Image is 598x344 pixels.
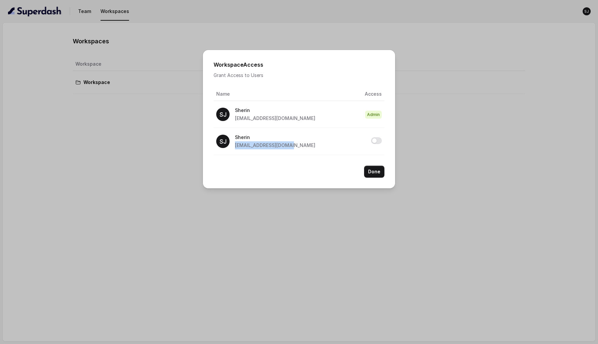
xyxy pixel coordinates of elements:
[364,166,384,178] button: Done
[235,133,315,141] p: Sherin
[235,115,315,121] span: [EMAIL_ADDRESS][DOMAIN_NAME]
[214,87,321,101] th: Name
[214,61,384,69] h2: Workspace Access
[235,106,315,114] p: Sherin
[220,111,227,118] text: SJ
[371,137,382,144] button: Allow access to Workspace
[321,87,384,101] th: Access
[220,138,227,145] text: SJ
[235,142,315,148] span: [EMAIL_ADDRESS][DOMAIN_NAME]
[365,111,382,119] span: Admin
[214,71,384,79] p: Grant Access to Users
